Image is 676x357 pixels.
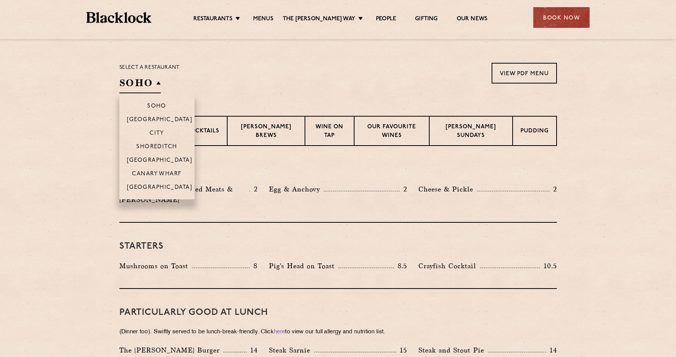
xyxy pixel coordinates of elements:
[186,127,219,137] p: Cocktails
[193,15,232,24] a: Restaurants
[250,261,258,271] p: 8
[136,144,177,151] p: Shoreditch
[415,15,438,24] a: Gifting
[546,345,557,355] p: 14
[362,123,421,141] p: Our favourite wines
[127,184,193,192] p: [GEOGRAPHIC_DATA]
[119,76,161,93] h2: SOHO
[418,184,477,194] p: Cheese & Pickle
[250,184,258,194] p: 2
[127,117,193,124] p: [GEOGRAPHIC_DATA]
[119,63,180,73] p: Select a restaurant
[149,130,164,138] p: City
[533,7,590,28] div: Book Now
[235,123,297,141] p: [PERSON_NAME] Brews
[313,123,346,141] p: Wine on Tap
[269,261,338,271] p: Pig's Head on Toast
[247,345,258,355] p: 14
[119,345,223,355] p: The [PERSON_NAME] Burger
[457,15,488,24] a: Our News
[437,123,505,141] p: [PERSON_NAME] Sundays
[549,184,557,194] p: 2
[269,345,314,355] p: Steak Sarnie
[418,345,488,355] p: Steak and Stout Pie
[492,63,557,84] a: View PDF Menu
[253,15,273,24] a: Menus
[394,261,407,271] p: 8.5
[86,12,151,23] img: BL_Textured_Logo-footer-cropped.svg
[119,242,557,251] h3: Starters
[269,184,324,194] p: Egg & Anchovy
[119,261,192,271] p: Mushrooms on Toast
[400,184,407,194] p: 2
[396,345,407,355] p: 15
[119,308,557,318] h3: PARTICULARLY GOOD AT LUNCH
[119,327,557,337] p: (Dinner too). Swiftly served to be lunch-break-friendly. Click to view our full allergy and nutri...
[127,157,193,165] p: [GEOGRAPHIC_DATA]
[376,15,396,24] a: People
[119,165,557,175] h3: Pre Chop Bites
[283,15,355,24] a: The [PERSON_NAME] Way
[521,127,549,137] p: Pudding
[540,261,557,271] p: 10.5
[147,103,166,111] p: Soho
[132,171,181,178] p: Canary Wharf
[418,261,480,271] p: Crayfish Cocktail
[274,329,285,335] a: here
